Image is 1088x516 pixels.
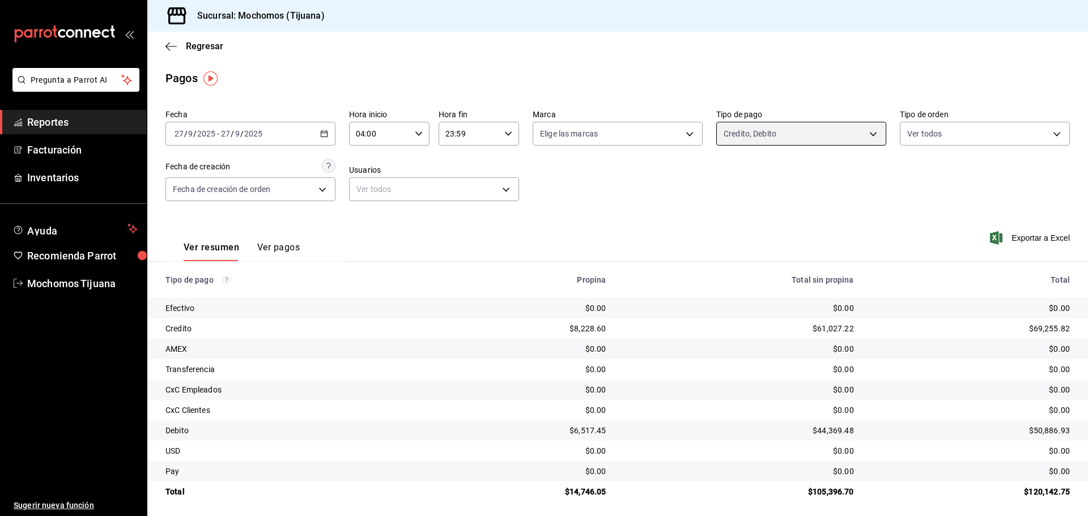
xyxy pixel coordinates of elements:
[441,343,606,355] div: $0.00
[217,129,219,138] span: -
[188,9,325,23] h3: Sucursal: Mochomos (Tijuana)
[907,128,942,139] span: Ver todos
[165,486,423,497] div: Total
[441,323,606,334] div: $8,228.60
[165,384,423,395] div: CxC Empleados
[624,364,853,375] div: $0.00
[165,275,423,284] div: Tipo de pago
[624,302,853,314] div: $0.00
[441,275,606,284] div: Propina
[872,364,1070,375] div: $0.00
[872,445,1070,457] div: $0.00
[231,129,234,138] span: /
[624,384,853,395] div: $0.00
[900,110,1070,118] label: Tipo de orden
[624,425,853,436] div: $44,369.48
[872,323,1070,334] div: $69,255.82
[441,364,606,375] div: $0.00
[724,128,776,139] span: Credito, Debito
[624,404,853,416] div: $0.00
[716,110,886,118] label: Tipo de pago
[165,110,335,118] label: Fecha
[441,404,606,416] div: $0.00
[441,384,606,395] div: $0.00
[441,486,606,497] div: $14,746.05
[184,242,239,261] button: Ver resumen
[165,445,423,457] div: USD
[27,276,138,291] span: Mochomos Tijuana
[349,110,430,118] label: Hora inicio
[27,222,123,236] span: Ayuda
[184,242,300,261] div: navigation tabs
[27,170,138,185] span: Inventarios
[165,161,230,173] div: Fecha de creación
[193,129,197,138] span: /
[220,129,231,138] input: --
[223,276,231,284] svg: Los pagos realizados con Pay y otras terminales son montos brutos.
[872,404,1070,416] div: $0.00
[872,425,1070,436] div: $50,886.93
[992,231,1070,245] button: Exportar a Excel
[173,184,270,195] span: Fecha de creación de orden
[165,323,423,334] div: Credito
[197,129,216,138] input: ----
[184,129,188,138] span: /
[203,71,218,86] img: Tooltip marker
[165,364,423,375] div: Transferencia
[624,343,853,355] div: $0.00
[165,41,223,52] button: Regresar
[441,302,606,314] div: $0.00
[165,302,423,314] div: Efectivo
[872,275,1070,284] div: Total
[174,129,184,138] input: --
[244,129,263,138] input: ----
[125,29,134,39] button: open_drawer_menu
[441,466,606,477] div: $0.00
[872,384,1070,395] div: $0.00
[349,166,519,174] label: Usuarios
[624,445,853,457] div: $0.00
[872,486,1070,497] div: $120,142.75
[624,486,853,497] div: $105,396.70
[27,114,138,130] span: Reportes
[349,177,519,201] div: Ver todos
[624,323,853,334] div: $61,027.22
[8,82,139,94] a: Pregunta a Parrot AI
[31,74,122,86] span: Pregunta a Parrot AI
[439,110,519,118] label: Hora fin
[188,129,193,138] input: --
[14,500,138,511] span: Sugerir nueva función
[872,302,1070,314] div: $0.00
[165,343,423,355] div: AMEX
[624,466,853,477] div: $0.00
[624,275,853,284] div: Total sin propina
[257,242,300,261] button: Ver pagos
[872,466,1070,477] div: $0.00
[165,70,198,87] div: Pagos
[533,110,703,118] label: Marca
[165,425,423,436] div: Debito
[441,425,606,436] div: $6,517.45
[12,68,139,92] button: Pregunta a Parrot AI
[27,248,138,263] span: Recomienda Parrot
[165,404,423,416] div: CxC Clientes
[235,129,240,138] input: --
[441,445,606,457] div: $0.00
[872,343,1070,355] div: $0.00
[240,129,244,138] span: /
[186,41,223,52] span: Regresar
[27,142,138,157] span: Facturación
[165,466,423,477] div: Pay
[540,128,598,139] span: Elige las marcas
